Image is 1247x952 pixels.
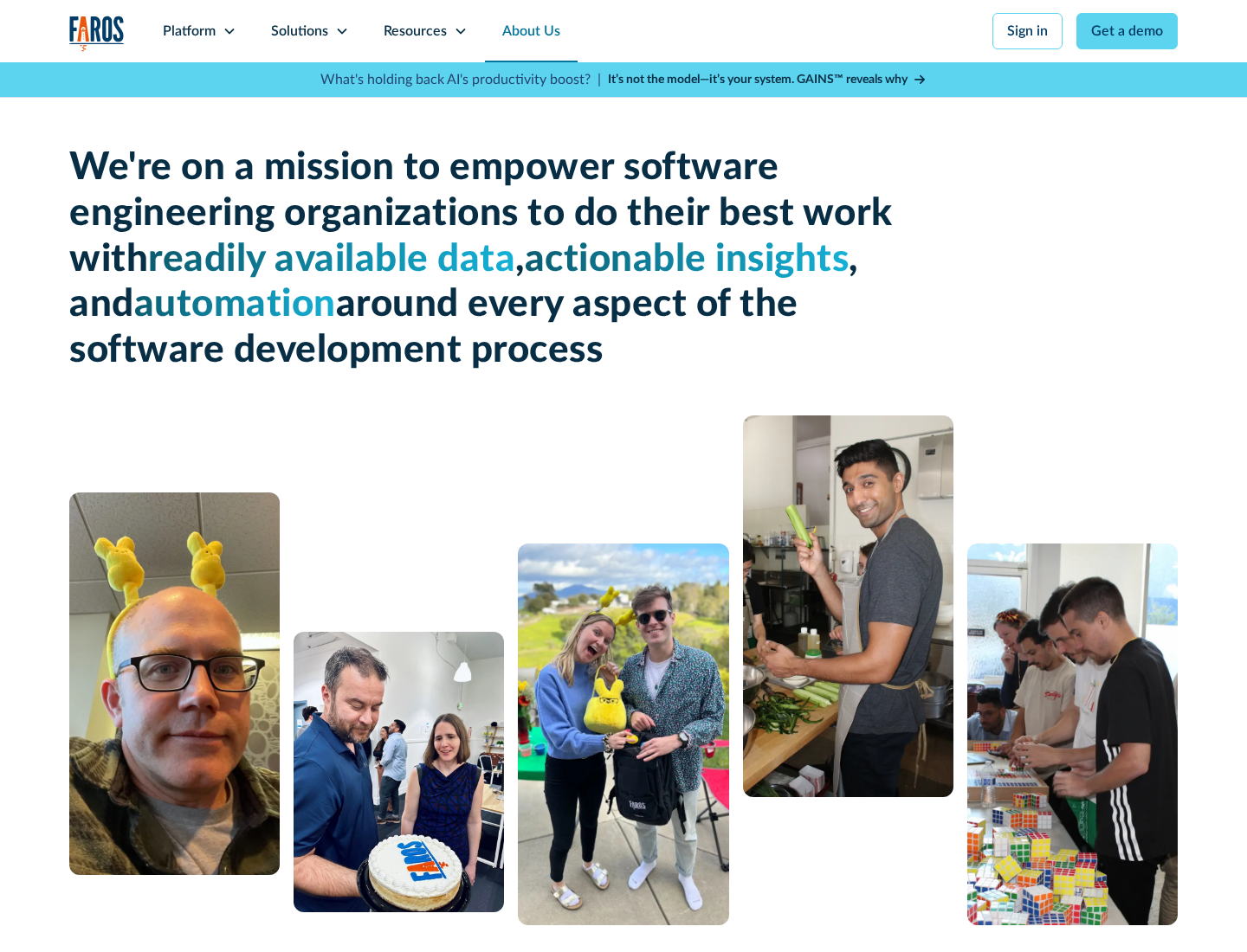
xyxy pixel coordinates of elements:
[134,286,336,324] span: automation
[992,13,1063,49] a: Sign in
[608,74,908,86] strong: It’s not the model—it’s your system. GAINS™ reveals why
[967,544,1178,925] img: 5 people constructing a puzzle from Rubik's cubes
[148,241,515,279] span: readily available data
[69,16,125,51] a: home
[320,69,601,90] p: What's holding back AI's productivity boost? |
[69,145,901,374] h1: We're on a mission to empower software engineering organizations to do their best work with , , a...
[525,241,850,279] span: actionable insights
[69,16,125,51] img: Logo of the analytics and reporting company Faros.
[743,415,953,797] img: man cooking with celery
[518,544,728,925] img: A man and a woman standing next to each other.
[271,21,328,42] div: Solutions
[163,21,216,42] div: Platform
[1076,13,1178,49] a: Get a demo
[608,71,927,89] a: It’s not the model—it’s your system. GAINS™ reveals why
[69,492,280,875] img: A man with glasses and a bald head wearing a yellow bunny headband.
[384,21,447,42] div: Resources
